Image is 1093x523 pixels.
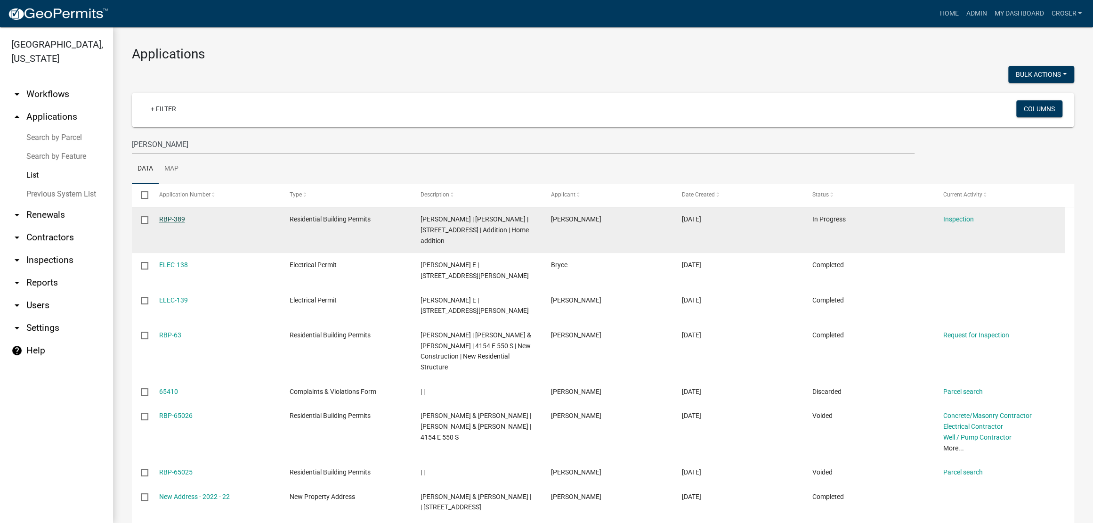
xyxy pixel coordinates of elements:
[11,345,23,356] i: help
[803,184,934,206] datatable-header-cell: Status
[943,444,964,452] a: More...
[672,184,803,206] datatable-header-cell: Date Created
[551,388,601,395] span: Nicole Bailey
[159,191,211,198] span: Application Number
[682,215,701,223] span: 02/06/2025
[943,331,1009,339] a: Request for Inspection
[281,184,412,206] datatable-header-cell: Type
[682,493,701,500] span: 07/12/2022
[290,191,302,198] span: Type
[11,322,23,334] i: arrow_drop_down
[132,184,150,206] datatable-header-cell: Select
[943,215,974,223] a: Inspection
[943,388,983,395] a: Parcel search
[11,300,23,311] i: arrow_drop_down
[551,191,575,198] span: Applicant
[812,493,844,500] span: Completed
[421,493,531,511] span: Jared & Catherine Bailey | | 4154 E 550 S, Peru, IN 46970
[421,191,449,198] span: Description
[411,184,542,206] datatable-header-cell: Description
[159,261,188,269] a: ELEC-138
[682,468,701,476] span: 10/03/2022
[132,135,915,154] input: Search for applications
[812,296,844,304] span: Completed
[150,184,281,206] datatable-header-cell: Application Number
[682,191,715,198] span: Date Created
[290,468,371,476] span: Residential Building Permits
[682,331,701,339] span: 10/31/2022
[11,254,23,266] i: arrow_drop_down
[812,261,844,269] span: Completed
[542,184,673,206] datatable-header-cell: Applicant
[159,215,185,223] a: RBP-389
[290,296,337,304] span: Electrical Permit
[551,468,601,476] span: Catherine Bailey
[11,277,23,288] i: arrow_drop_down
[421,296,529,315] span: Bailey, Bryce E | 30 MOSELEY ROAD
[290,412,371,419] span: Residential Building Permits
[421,388,425,395] span: | |
[962,5,990,23] a: Admin
[11,89,23,100] i: arrow_drop_down
[936,5,962,23] a: Home
[682,412,701,419] span: 10/03/2022
[159,388,178,395] a: 65410
[421,261,529,279] span: Bailey, Bryce E | 30 MOSELEY ROAD
[159,468,193,476] a: RBP-65025
[1047,5,1085,23] a: croser
[934,184,1065,206] datatable-header-cell: Current Activity
[943,423,1003,430] a: Electrical Contractor
[551,296,601,304] span: Bryce Bailey
[943,433,1012,441] a: Well / Pump Contractor
[290,215,371,223] span: Residential Building Permits
[143,100,184,117] a: + Filter
[943,191,982,198] span: Current Activity
[812,191,829,198] span: Status
[132,154,159,184] a: Data
[551,331,601,339] span: Catherine Jean Bailey
[812,331,844,339] span: Completed
[11,209,23,221] i: arrow_drop_down
[812,412,833,419] span: Voided
[682,388,701,395] span: 10/04/2022
[159,331,181,339] a: RBP-63
[159,493,230,500] a: New Address - 2022 - 22
[551,261,567,269] span: Bryce
[682,296,701,304] span: 09/26/2024
[290,261,337,269] span: Electrical Permit
[421,215,529,245] span: Neil Ross | Sonia Bailey | 4371 S 400 W Peru, IN 46970 | Addition | Home addition
[290,388,376,395] span: Complaints & Violations Form
[812,468,833,476] span: Voided
[1016,100,1062,117] button: Columns
[943,468,983,476] a: Parcel search
[290,331,371,339] span: Residential Building Permits
[421,468,425,476] span: | |
[812,388,842,395] span: Discarded
[421,412,531,441] span: Jared & Catherine Bailey | Bailey, Jared C & Catherine J | 4154 E 550 S
[11,232,23,243] i: arrow_drop_down
[159,412,193,419] a: RBP-65026
[990,5,1047,23] a: My Dashboard
[11,111,23,123] i: arrow_drop_up
[421,331,531,371] span: Catherine Bailey | Bailey, Jared C & Catherine J | 4154 E 550 S | New Construction | New Resident...
[812,215,846,223] span: In Progress
[551,493,601,500] span: Catherine Jean Bailey
[551,412,601,419] span: Catherine Bailey
[551,215,601,223] span: Neil Joseph Ross
[290,493,355,500] span: New Property Address
[132,46,1074,62] h3: Applications
[1008,66,1074,83] button: Bulk Actions
[159,154,184,184] a: Map
[159,296,188,304] a: ELEC-139
[682,261,701,269] span: 10/07/2024
[943,412,1032,419] a: Concrete/Masonry Contractor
